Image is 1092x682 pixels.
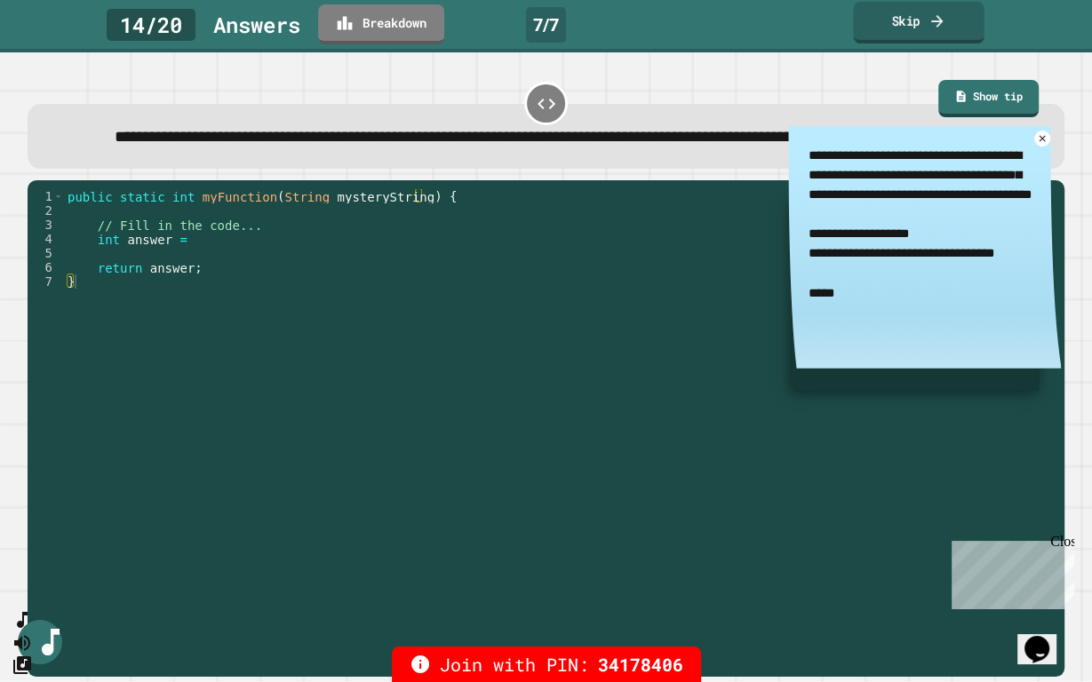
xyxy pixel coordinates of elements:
div: Answer s [213,9,300,41]
button: Mute music [12,631,33,654]
div: 6 [28,260,64,274]
button: Change Music [12,654,33,676]
div: Chat with us now!Close [7,7,123,113]
div: 5 [28,246,64,260]
iframe: chat widget [945,534,1074,609]
div: 3 [28,218,64,232]
div: 7 [28,274,64,289]
iframe: chat widget [1017,611,1074,664]
div: 4 [28,232,64,246]
div: 7 / 7 [526,7,566,43]
div: Join with PIN: [392,646,701,682]
a: Show tip [938,80,1040,117]
span: Toggle code folding, rows 1 through 7 [53,189,63,203]
a: Breakdown [318,4,444,44]
div: 14 / 20 [107,9,195,41]
a: Skip [853,2,984,44]
span: 34178406 [598,651,683,678]
div: 1 [28,189,64,203]
button: SpeedDial basic example [12,609,33,631]
div: 2 [28,203,64,218]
